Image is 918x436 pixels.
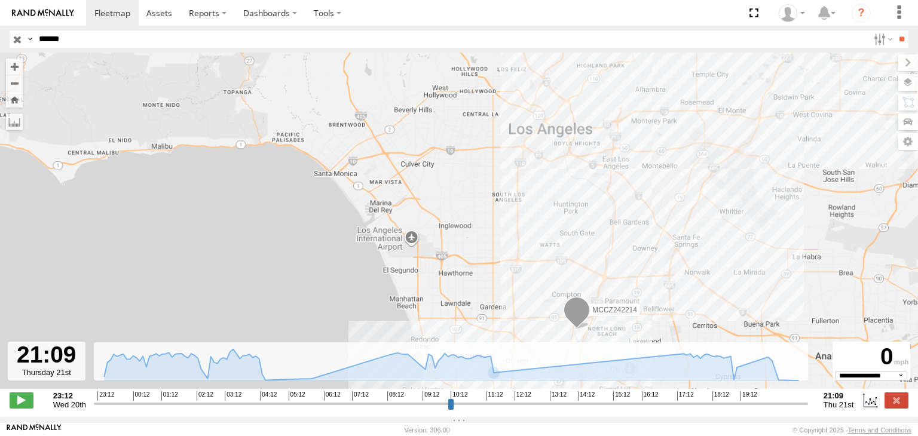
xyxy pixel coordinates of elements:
[53,391,86,400] strong: 23:12
[712,391,729,401] span: 18:12
[133,391,150,401] span: 00:12
[824,391,853,400] strong: 21:09
[161,391,178,401] span: 01:12
[405,426,450,434] div: Version: 306.00
[97,391,114,401] span: 23:12
[578,391,595,401] span: 14:12
[6,75,23,91] button: Zoom out
[613,391,630,401] span: 15:12
[352,391,369,401] span: 07:12
[197,391,213,401] span: 02:12
[834,343,908,371] div: 0
[12,9,74,17] img: rand-logo.svg
[7,424,62,436] a: Visit our Website
[225,391,241,401] span: 03:12
[848,426,911,434] a: Terms and Conditions
[53,400,86,409] span: Wed 20th Aug 2025
[6,113,23,130] label: Measure
[260,391,277,401] span: 04:12
[869,30,895,48] label: Search Filter Options
[10,392,33,408] label: Play/Stop
[792,426,911,434] div: © Copyright 2025 -
[824,400,853,409] span: Thu 21st Aug 2025
[885,392,908,408] label: Close
[451,391,467,401] span: 10:12
[740,391,757,401] span: 19:12
[387,391,404,401] span: 08:12
[25,30,35,48] label: Search Query
[6,91,23,108] button: Zoom Home
[852,4,871,23] i: ?
[898,133,918,150] label: Map Settings
[515,391,531,401] span: 12:12
[775,4,809,22] div: Zulema McIntosch
[423,391,439,401] span: 09:12
[486,391,503,401] span: 11:12
[289,391,305,401] span: 05:12
[677,391,694,401] span: 17:12
[642,391,659,401] span: 16:12
[550,391,567,401] span: 13:12
[324,391,341,401] span: 06:12
[6,59,23,75] button: Zoom in
[592,306,637,314] span: MCCZ242214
